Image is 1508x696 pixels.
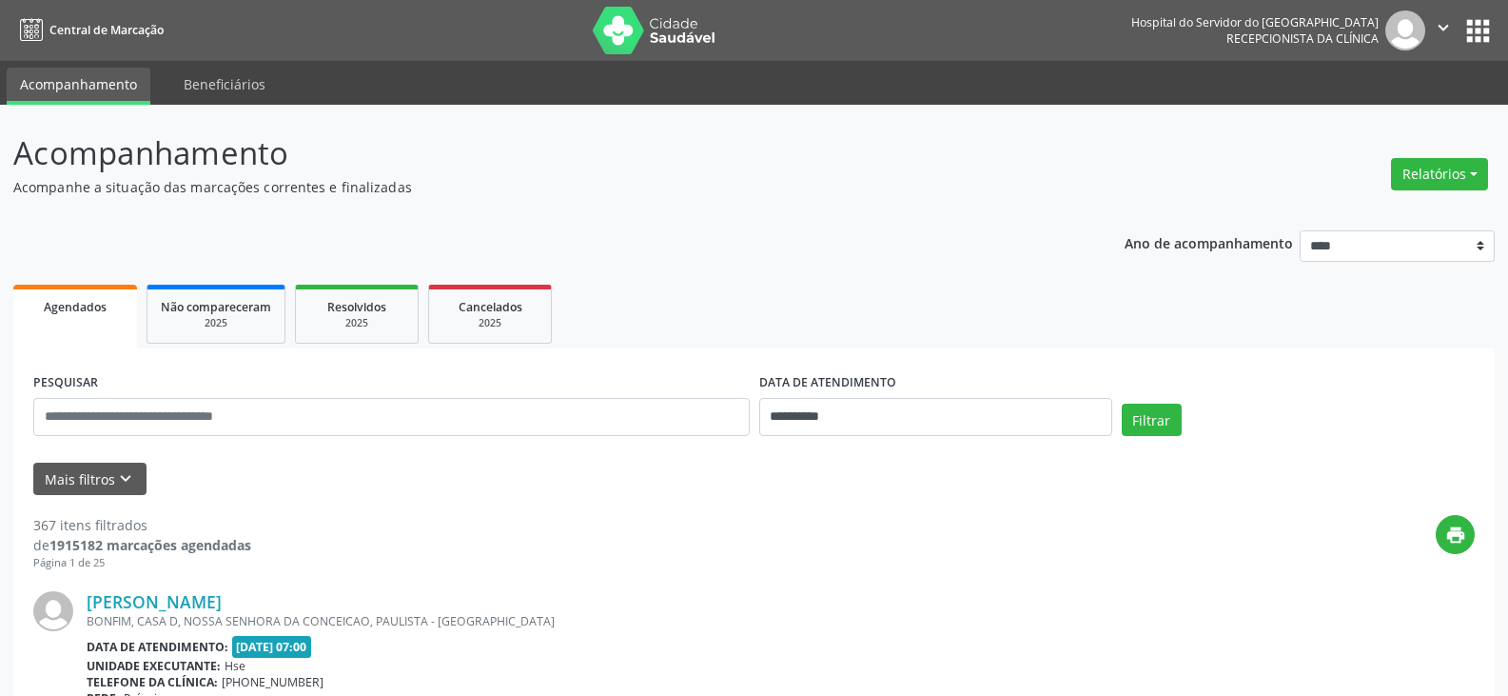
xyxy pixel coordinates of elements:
[1385,10,1425,50] img: img
[1436,515,1475,554] button: print
[87,674,218,690] b: Telefone da clínica:
[1131,14,1379,30] div: Hospital do Servidor do [GEOGRAPHIC_DATA]
[7,68,150,105] a: Acompanhamento
[87,613,1189,629] div: BONFIM, CASA D, NOSSA SENHORA DA CONCEICAO, PAULISTA - [GEOGRAPHIC_DATA]
[1226,30,1379,47] span: Recepcionista da clínica
[33,555,251,571] div: Página 1 de 25
[442,316,538,330] div: 2025
[1391,158,1488,190] button: Relatórios
[13,129,1050,177] p: Acompanhamento
[232,636,312,658] span: [DATE] 07:00
[759,368,896,398] label: DATA DE ATENDIMENTO
[33,515,251,535] div: 367 itens filtrados
[87,658,221,674] b: Unidade executante:
[309,316,404,330] div: 2025
[49,536,251,554] strong: 1915182 marcações agendadas
[13,14,164,46] a: Central de Marcação
[33,463,147,496] button: Mais filtroskeyboard_arrow_down
[44,299,107,315] span: Agendados
[170,68,279,101] a: Beneficiários
[1125,230,1293,254] p: Ano de acompanhamento
[33,368,98,398] label: PESQUISAR
[1433,17,1454,38] i: 
[459,299,522,315] span: Cancelados
[33,591,73,631] img: img
[1445,525,1466,546] i: print
[87,591,222,612] a: [PERSON_NAME]
[1122,404,1182,436] button: Filtrar
[222,674,323,690] span: [PHONE_NUMBER]
[1425,10,1461,50] button: 
[33,535,251,555] div: de
[225,658,245,674] span: Hse
[1461,14,1495,48] button: apps
[49,22,164,38] span: Central de Marcação
[115,468,136,489] i: keyboard_arrow_down
[87,639,228,655] b: Data de atendimento:
[161,299,271,315] span: Não compareceram
[161,316,271,330] div: 2025
[13,177,1050,197] p: Acompanhe a situação das marcações correntes e finalizadas
[327,299,386,315] span: Resolvidos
